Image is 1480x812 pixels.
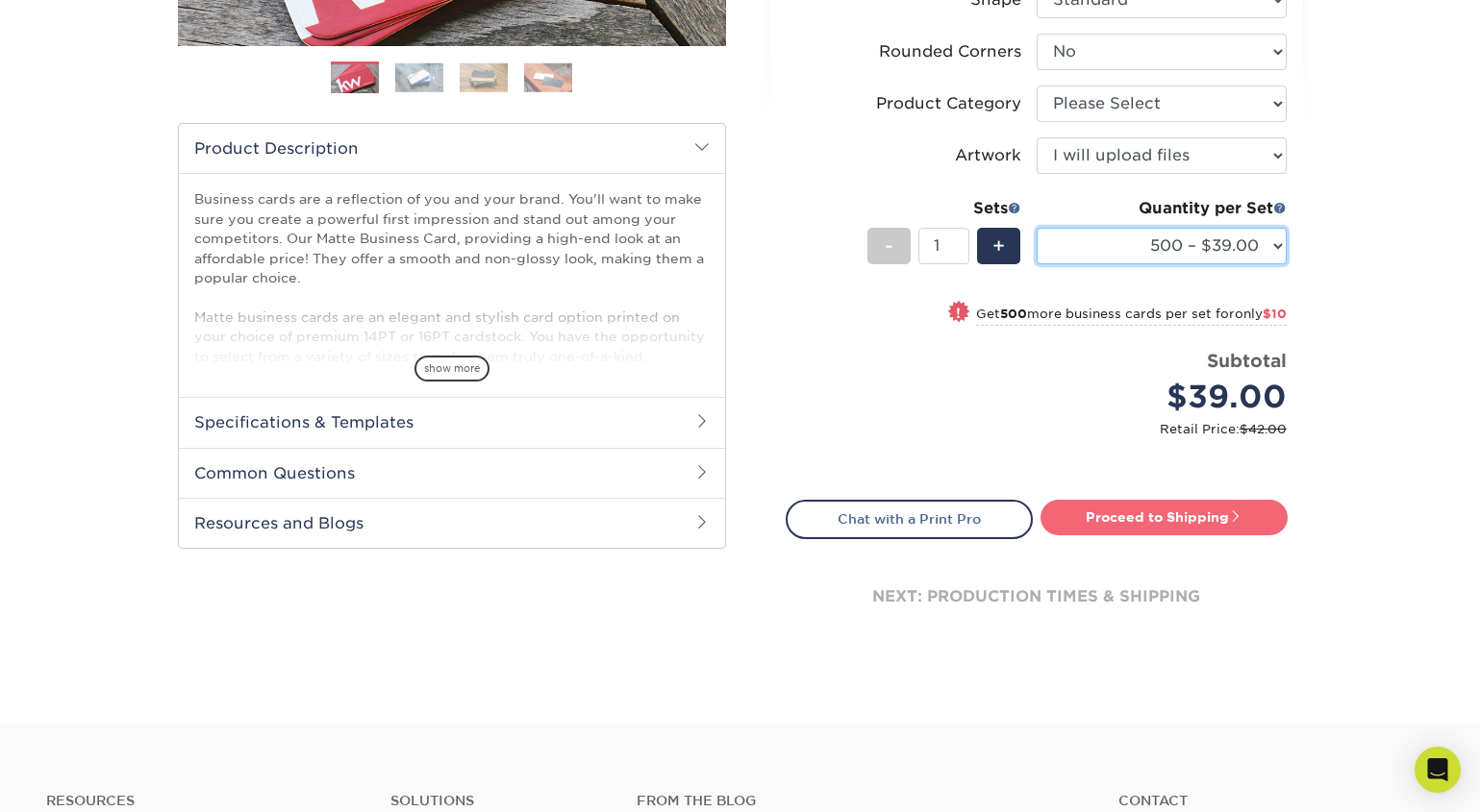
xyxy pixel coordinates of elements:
span: ! [956,303,961,323]
div: Rounded Corners [879,40,1021,63]
h2: Resources and Blogs [179,498,725,548]
img: Business Cards 04 [524,62,572,92]
div: $39.00 [1051,374,1287,420]
div: Sets [867,197,1021,220]
a: Chat with a Print Pro [786,500,1033,538]
div: Open Intercom Messenger [1415,747,1461,793]
strong: 500 [1000,307,1027,321]
img: Business Cards 03 [460,62,508,92]
div: Quantity per Set [1037,197,1287,220]
h2: Product Description [179,124,725,173]
a: Proceed to Shipping [1041,500,1288,534]
a: Contact [1118,793,1434,809]
h2: Common Questions [179,448,725,498]
img: Business Cards 02 [395,62,443,92]
p: Business cards are a reflection of you and your brand. You'll want to make sure you create a powe... [194,189,710,463]
span: show more [414,356,489,381]
img: Business Cards 01 [331,55,379,103]
div: Product Category [876,92,1021,115]
div: next: production times & shipping [786,539,1288,654]
small: Retail Price: [801,420,1287,438]
span: $10 [1263,307,1287,321]
h4: Resources [46,793,362,809]
h4: From the Blog [637,793,1066,809]
small: Get more business cards per set for [976,307,1287,326]
span: - [885,232,893,260]
strong: Subtotal [1207,350,1287,371]
span: only [1235,307,1287,321]
div: Artwork [955,144,1021,167]
span: $42.00 [1240,422,1287,436]
span: + [992,232,1005,260]
h4: Solutions [390,793,608,809]
h2: Specifications & Templates [179,397,725,447]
